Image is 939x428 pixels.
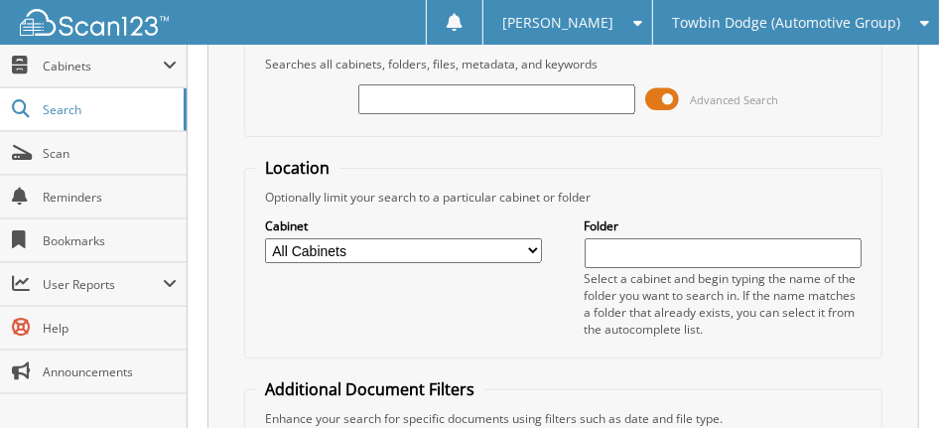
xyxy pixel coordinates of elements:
[673,17,901,29] span: Towbin Dodge (Automotive Group)
[255,189,872,206] div: Optionally limit your search to a particular cabinet or folder
[585,217,863,234] label: Folder
[255,378,484,400] legend: Additional Document Filters
[43,101,174,118] span: Search
[503,17,614,29] span: [PERSON_NAME]
[43,189,177,206] span: Reminders
[43,232,177,249] span: Bookmarks
[265,217,543,234] label: Cabinet
[690,92,778,107] span: Advanced Search
[43,58,163,74] span: Cabinets
[840,333,939,428] iframe: Chat Widget
[585,270,863,338] div: Select a cabinet and begin typing the name of the folder you want to search in. If the name match...
[255,410,872,427] div: Enhance your search for specific documents using filters such as date and file type.
[255,157,339,179] legend: Location
[43,363,177,380] span: Announcements
[43,276,163,293] span: User Reports
[20,9,169,36] img: scan123-logo-white.svg
[255,56,872,72] div: Searches all cabinets, folders, files, metadata, and keywords
[43,145,177,162] span: Scan
[43,320,177,337] span: Help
